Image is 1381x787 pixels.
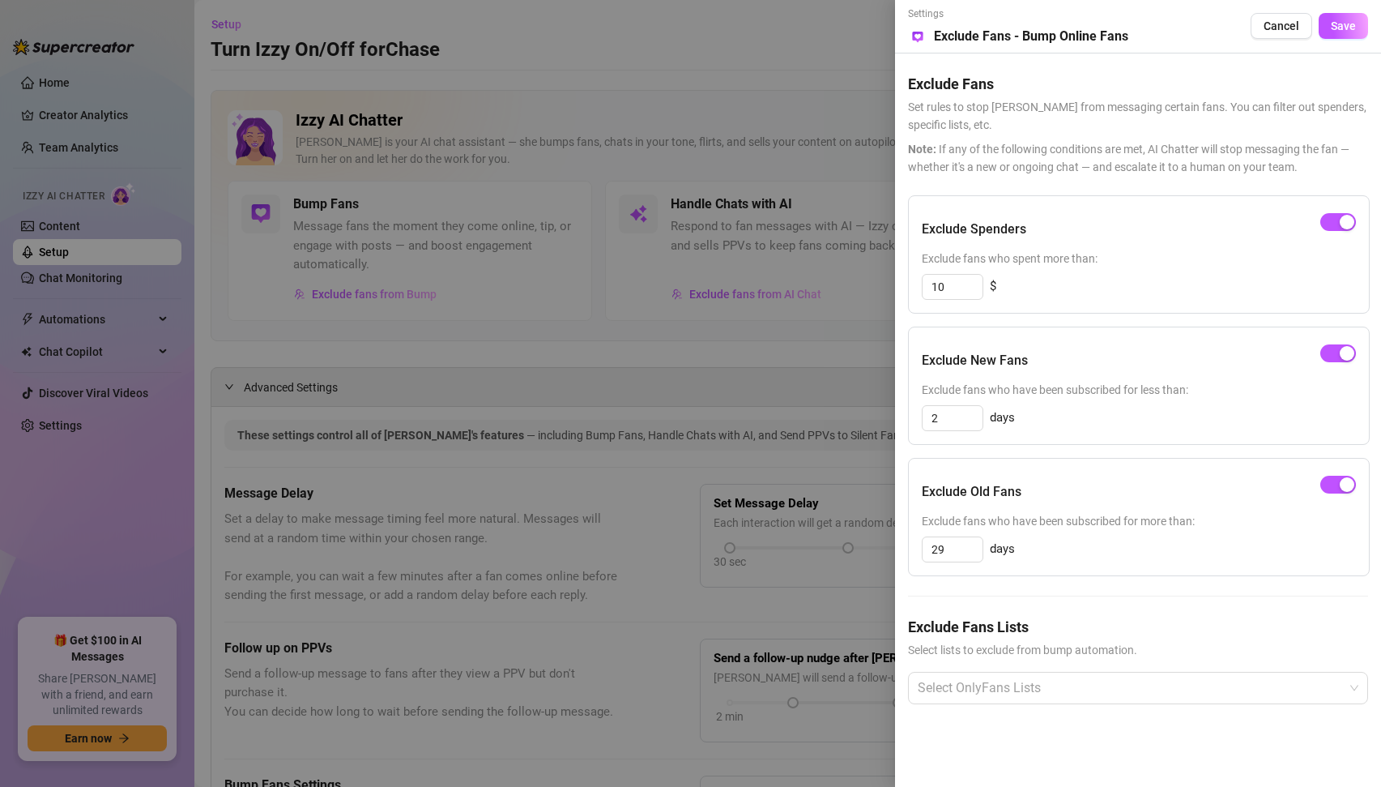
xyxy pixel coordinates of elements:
[1331,19,1356,32] span: Save
[908,140,1368,176] span: If any of the following conditions are met, AI Chatter will stop messaging the fan — whether it's...
[934,27,1128,46] h5: Exclude Fans - Bump Online Fans
[908,616,1368,638] h5: Exclude Fans Lists
[922,220,1026,239] h5: Exclude Spenders
[908,73,1368,95] h5: Exclude Fans
[908,6,1128,22] span: Settings
[990,408,1015,428] span: days
[922,482,1021,502] h5: Exclude Old Fans
[1319,13,1368,39] button: Save
[1251,13,1312,39] button: Cancel
[922,381,1356,399] span: Exclude fans who have been subscribed for less than:
[922,351,1028,370] h5: Exclude New Fans
[922,512,1356,530] span: Exclude fans who have been subscribed for more than:
[908,641,1368,659] span: Select lists to exclude from bump automation.
[908,98,1368,134] span: Set rules to stop [PERSON_NAME] from messaging certain fans. You can filter out spenders, specifi...
[1326,732,1365,771] iframe: Intercom live chat
[922,250,1356,267] span: Exclude fans who spent more than:
[990,277,996,297] span: $
[990,540,1015,559] span: days
[908,143,936,156] span: Note:
[1264,19,1299,32] span: Cancel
